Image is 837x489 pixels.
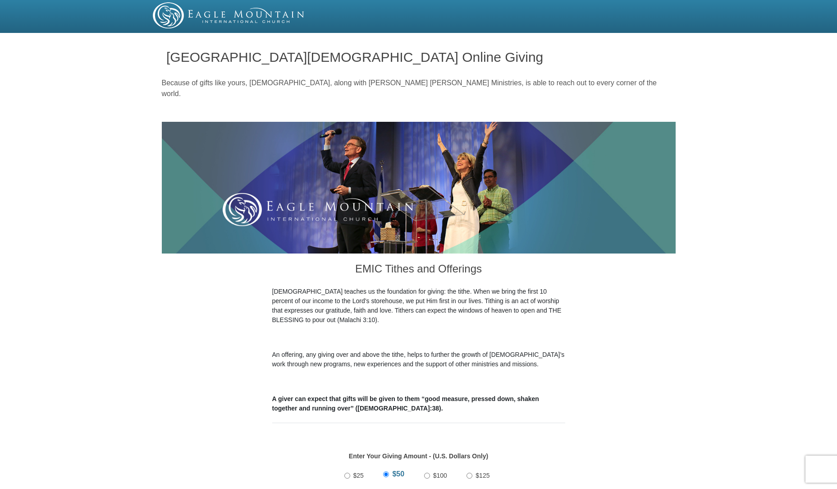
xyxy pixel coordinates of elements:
p: [DEMOGRAPHIC_DATA] teaches us the foundation for giving: the tithe. When we bring the first 10 pe... [272,287,565,325]
span: $25 [353,472,364,479]
span: $50 [392,470,404,478]
span: $125 [476,472,489,479]
b: A giver can expect that gifts will be given to them “good measure, pressed down, shaken together ... [272,395,539,412]
p: An offering, any giving over and above the tithe, helps to further the growth of [DEMOGRAPHIC_DAT... [272,350,565,369]
p: Because of gifts like yours, [DEMOGRAPHIC_DATA], along with [PERSON_NAME] [PERSON_NAME] Ministrie... [162,78,676,99]
h1: [GEOGRAPHIC_DATA][DEMOGRAPHIC_DATA] Online Giving [166,50,671,65]
strong: Enter Your Giving Amount - (U.S. Dollars Only) [349,452,488,460]
span: $100 [433,472,447,479]
h3: EMIC Tithes and Offerings [272,254,565,287]
img: EMIC [153,2,305,28]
